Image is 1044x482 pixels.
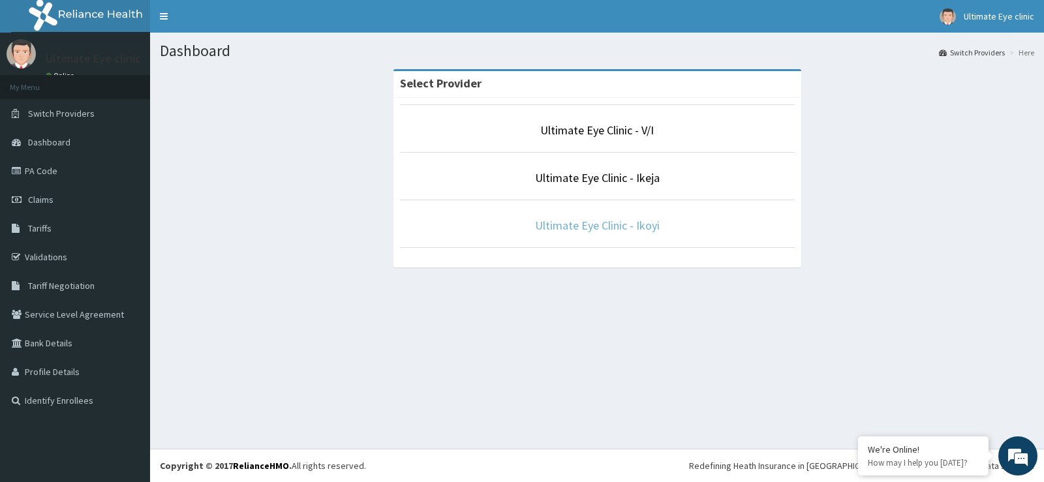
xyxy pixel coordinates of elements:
textarea: Type your message and hit 'Enter' [7,333,249,379]
a: Ultimate Eye Clinic - Ikoyi [535,218,660,233]
div: Chat with us now [68,73,219,90]
div: Minimize live chat window [214,7,245,38]
strong: Copyright © 2017 . [160,460,292,472]
strong: Select Provider [400,76,482,91]
div: Redefining Heath Insurance in [GEOGRAPHIC_DATA] using Telemedicine and Data Science! [689,459,1034,472]
img: User Image [7,39,36,68]
p: How may I help you today? [868,457,979,468]
a: RelianceHMO [233,460,289,472]
img: User Image [940,8,956,25]
a: Ultimate Eye Clinic - Ikeja [535,170,660,185]
span: Switch Providers [28,108,95,119]
span: Claims [28,194,54,205]
li: Here [1006,47,1034,58]
a: Switch Providers [939,47,1005,58]
p: Ultimate Eye clinic [46,53,141,65]
div: We're Online! [868,444,979,455]
a: Ultimate Eye Clinic - V/I [540,123,654,138]
h1: Dashboard [160,42,1034,59]
img: d_794563401_company_1708531726252_794563401 [24,65,53,98]
span: We're online! [76,153,180,284]
span: Tariffs [28,222,52,234]
footer: All rights reserved. [150,449,1044,482]
span: Dashboard [28,136,70,148]
span: Ultimate Eye clinic [964,10,1034,22]
a: Online [46,71,77,80]
span: Tariff Negotiation [28,280,95,292]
